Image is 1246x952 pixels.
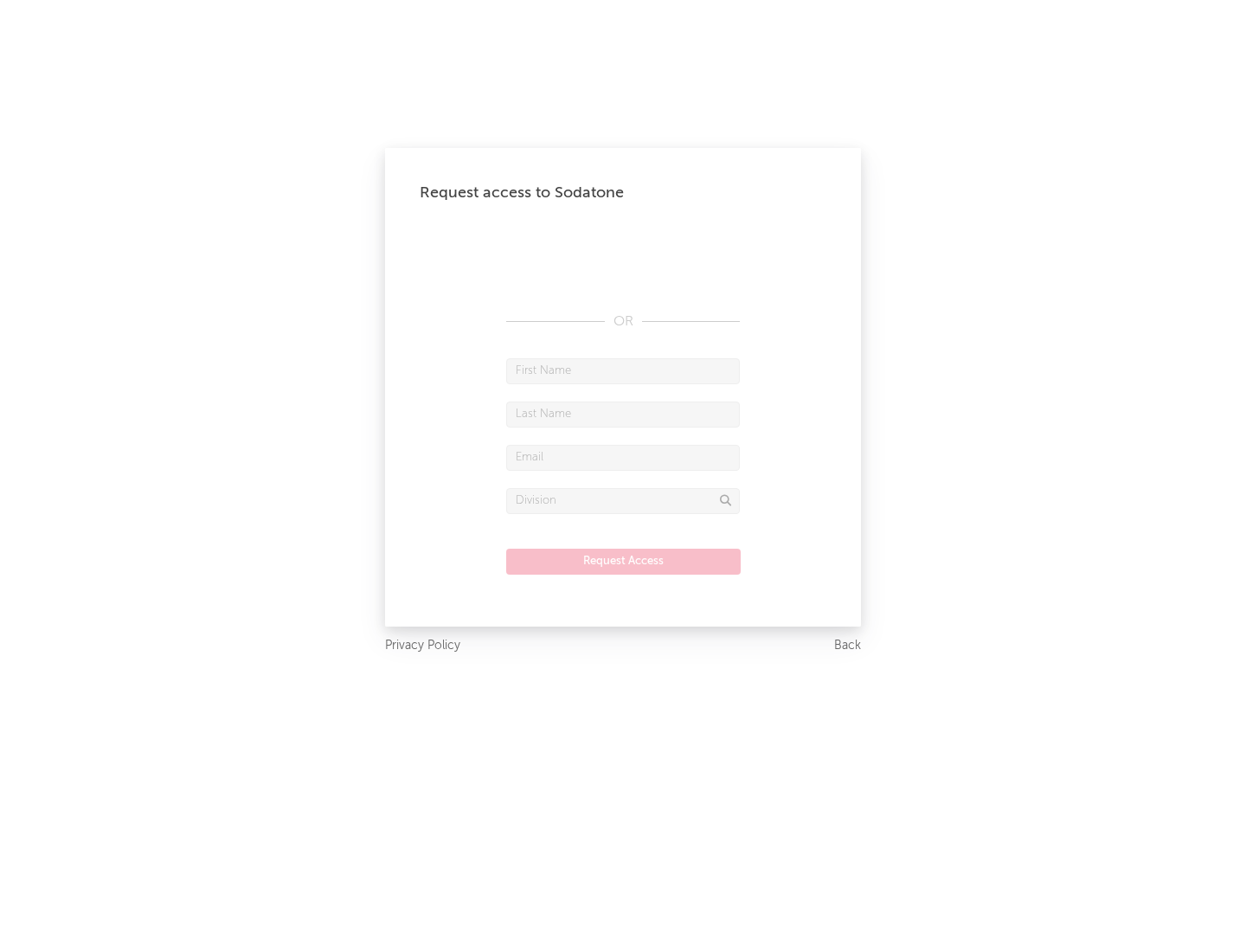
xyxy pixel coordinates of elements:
a: Back [834,635,861,657]
input: First Name [506,358,740,384]
div: Request access to Sodatone [420,183,826,203]
input: Email [506,445,740,471]
div: OR [506,312,740,332]
a: Privacy Policy [385,635,460,657]
input: Last Name [506,402,740,428]
button: Request Access [506,549,741,575]
input: Division [506,488,740,514]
